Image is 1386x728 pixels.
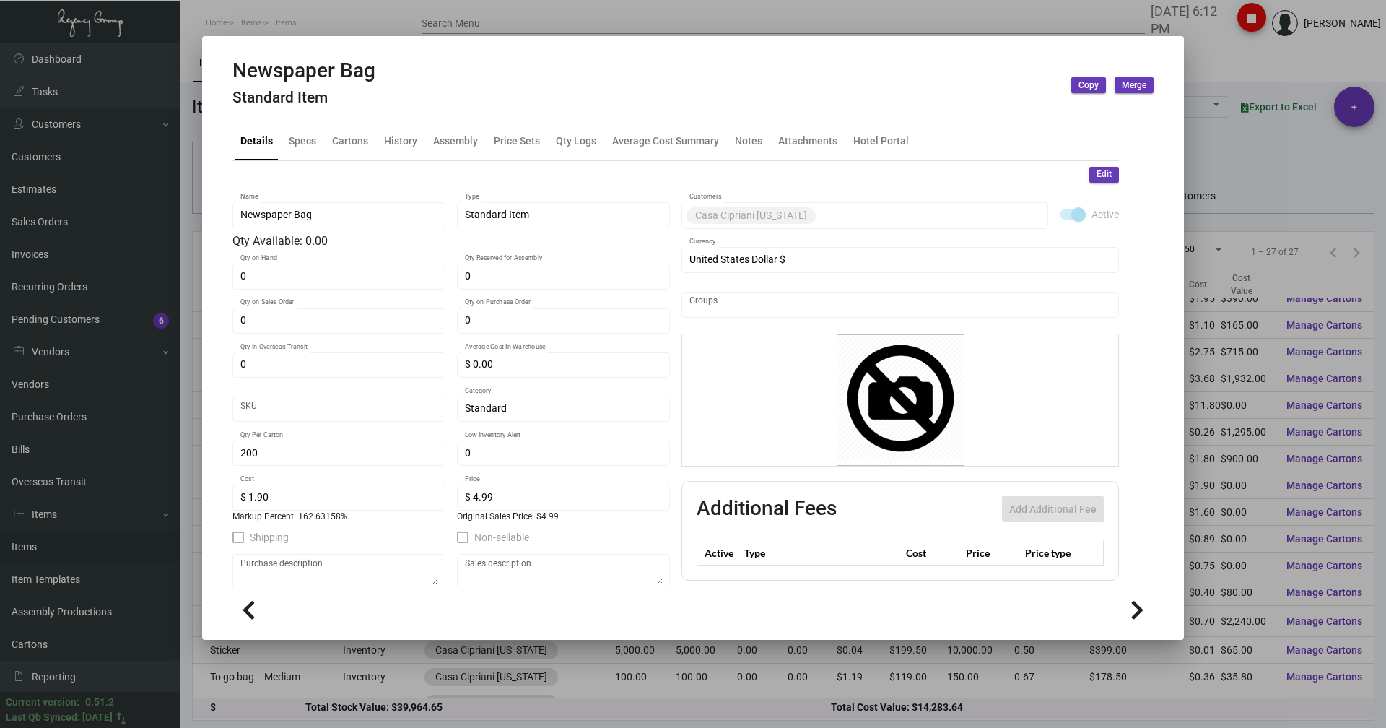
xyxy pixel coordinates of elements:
[689,299,1112,311] input: Add new..
[232,233,670,250] div: Qty Available: 0.00
[232,89,375,107] h4: Standard Item
[687,207,816,224] mat-chip: Casa Cipriani [US_STATE]
[697,540,741,565] th: Active
[778,133,837,148] div: Attachments
[474,529,529,546] span: Non-sellable
[1091,206,1119,223] span: Active
[1071,77,1106,93] button: Copy
[240,133,273,148] div: Details
[612,133,719,148] div: Average Cost Summary
[819,209,1041,221] input: Add new..
[1122,79,1146,92] span: Merge
[1002,496,1104,522] button: Add Additional Fee
[332,133,368,148] div: Cartons
[6,710,113,725] div: Last Qb Synced: [DATE]
[902,540,962,565] th: Cost
[250,529,289,546] span: Shipping
[1009,503,1097,515] span: Add Additional Fee
[289,133,316,148] div: Specs
[853,133,909,148] div: Hotel Portal
[433,133,478,148] div: Assembly
[384,133,417,148] div: History
[697,496,837,522] h2: Additional Fees
[1115,77,1154,93] button: Merge
[494,133,540,148] div: Price Sets
[1021,540,1086,565] th: Price type
[735,133,762,148] div: Notes
[1097,168,1112,181] span: Edit
[85,695,114,710] div: 0.51.2
[6,695,79,710] div: Current version:
[232,58,375,83] h2: Newspaper Bag
[1078,79,1099,92] span: Copy
[962,540,1021,565] th: Price
[741,540,902,565] th: Type
[556,133,596,148] div: Qty Logs
[1089,167,1119,183] button: Edit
